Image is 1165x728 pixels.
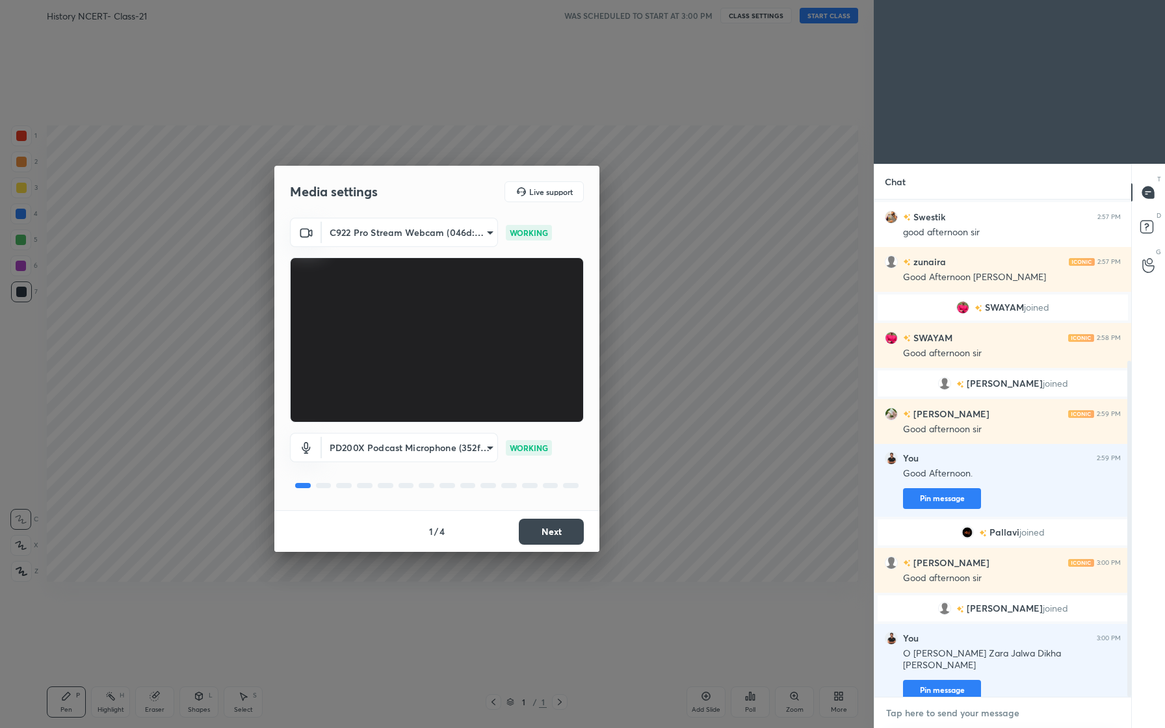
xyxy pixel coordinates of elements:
p: D [1157,211,1161,220]
img: iconic-light.a09c19a4.png [1069,258,1095,266]
img: iconic-light.a09c19a4.png [1068,334,1094,342]
span: joined [1019,527,1045,538]
h6: SWAYAM [911,331,952,344]
img: default.png [885,255,898,268]
div: grid [874,200,1131,697]
div: Good afternoon sir [903,423,1121,436]
button: Pin message [903,680,981,701]
img: no-rating-badge.077c3623.svg [903,259,911,266]
img: c0a68aa5f6904b63a445c3af21fc34fd.jpg [885,211,898,224]
button: Pin message [903,488,981,509]
img: default.png [938,602,951,615]
h6: [PERSON_NAME] [911,407,989,421]
img: iconic-light.a09c19a4.png [1068,410,1094,418]
h6: [PERSON_NAME] [911,556,989,569]
span: [PERSON_NAME] [967,378,1043,389]
h2: Media settings [290,183,378,200]
h6: Swestik [911,210,945,224]
img: no-rating-badge.077c3623.svg [903,411,911,418]
img: ab7d10b006b04d59a5198bc4c268c61a.jpg [885,408,898,421]
img: no-rating-badge.077c3623.svg [956,381,964,388]
img: default.png [885,556,898,569]
div: 3:00 PM [1097,559,1121,567]
h6: zunaira [911,255,946,268]
span: joined [1043,378,1068,389]
h4: 1 [429,525,433,538]
p: T [1157,174,1161,184]
span: Pallavi [989,527,1019,538]
img: 349810f0fd4049b68d7470eb136ac298.jpg [961,526,974,539]
h6: You [903,632,919,644]
img: iconic-light.a09c19a4.png [1068,559,1094,567]
img: no-rating-badge.077c3623.svg [956,606,964,613]
div: C922 Pro Stream Webcam (046d:085c) [322,218,498,247]
img: 619d4b52d3954583839770b7a0001f09.file [885,632,898,645]
p: Chat [874,164,916,199]
img: e94488be6cfa4b249ecbea13d0112d7b.jpg [956,301,969,314]
div: 2:58 PM [1097,334,1121,342]
div: 2:59 PM [1097,410,1121,418]
h4: 4 [439,525,445,538]
span: joined [1024,302,1049,313]
p: WORKING [510,442,548,454]
img: no-rating-badge.077c3623.svg [903,560,911,567]
div: C922 Pro Stream Webcam (046d:085c) [322,433,498,462]
div: O [PERSON_NAME] Zara Jalwa Dikha [PERSON_NAME] [903,647,1121,672]
img: default.png [938,377,951,390]
p: G [1156,247,1161,257]
div: 2:57 PM [1097,258,1121,266]
img: no-rating-badge.077c3623.svg [979,530,987,537]
img: 619d4b52d3954583839770b7a0001f09.file [885,452,898,465]
span: joined [1043,603,1068,614]
div: 2:59 PM [1097,454,1121,462]
h4: / [434,525,438,538]
h5: Live support [529,188,573,196]
button: Next [519,519,584,545]
div: Good Afternoon [PERSON_NAME] [903,271,1121,284]
div: 3:00 PM [1097,634,1121,642]
div: Good afternoon sir [903,572,1121,585]
h6: You [903,452,919,464]
p: WORKING [510,227,548,239]
img: no-rating-badge.077c3623.svg [903,214,911,221]
div: 2:57 PM [1097,213,1121,221]
img: e94488be6cfa4b249ecbea13d0112d7b.jpg [885,331,898,344]
div: Good afternoon sir [903,347,1121,360]
div: good afternoon sir [903,226,1121,239]
img: no-rating-badge.077c3623.svg [975,305,982,312]
div: Good Afternoon. [903,467,1121,480]
span: SWAYAM [985,302,1024,313]
span: [PERSON_NAME] [967,603,1043,614]
img: no-rating-badge.077c3623.svg [903,335,911,342]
